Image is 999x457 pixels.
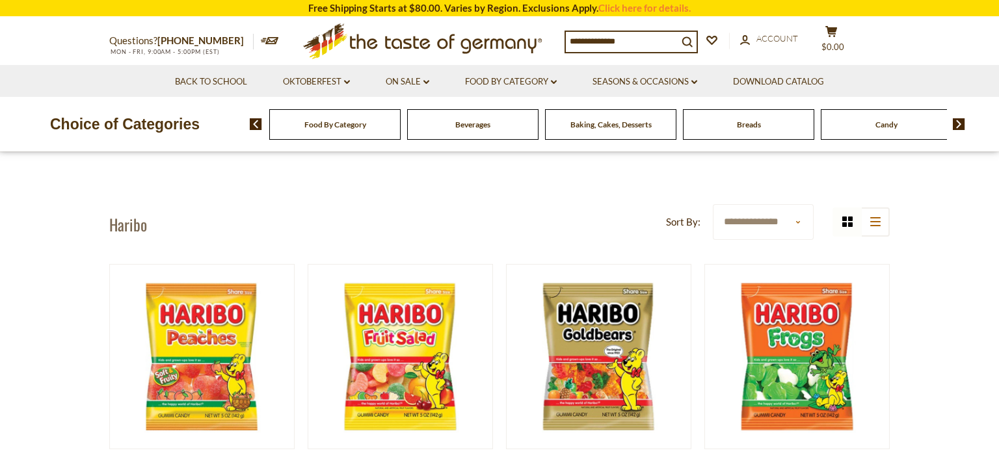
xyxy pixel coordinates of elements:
[705,265,889,449] img: Haribo
[821,42,844,52] span: $0.00
[666,214,700,230] label: Sort By:
[465,75,557,89] a: Food By Category
[109,33,254,49] p: Questions?
[756,33,798,44] span: Account
[250,118,262,130] img: previous arrow
[157,34,244,46] a: [PHONE_NUMBER]
[109,48,220,55] span: MON - FRI, 9:00AM - 5:00PM (EST)
[110,265,294,449] img: Haribo
[570,120,652,129] a: Baking, Cakes, Desserts
[953,118,965,130] img: next arrow
[812,25,851,58] button: $0.00
[593,75,697,89] a: Seasons & Occasions
[598,2,691,14] a: Click here for details.
[740,32,798,46] a: Account
[507,265,691,449] img: Haribo
[737,120,761,129] a: Breads
[455,120,490,129] a: Beverages
[109,215,147,234] h1: Haribo
[175,75,247,89] a: Back to School
[283,75,350,89] a: Oktoberfest
[304,120,366,129] a: Food By Category
[875,120,898,129] a: Candy
[386,75,429,89] a: On Sale
[733,75,824,89] a: Download Catalog
[308,265,492,449] img: Haribo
